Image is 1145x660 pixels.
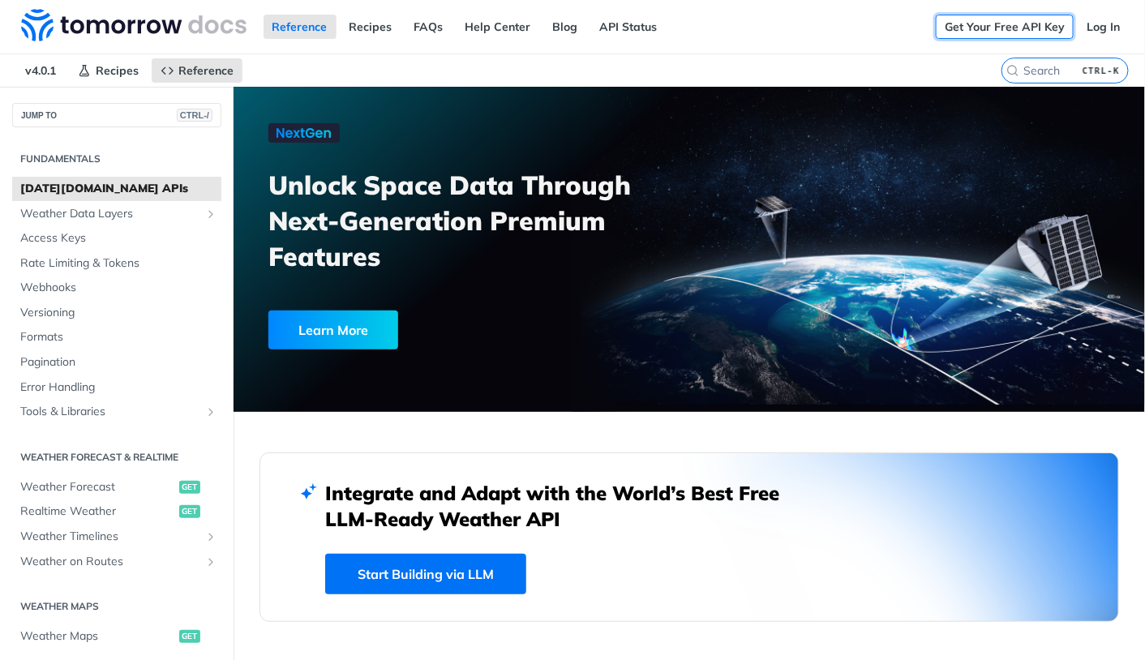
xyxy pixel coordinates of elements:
[20,354,217,371] span: Pagination
[20,305,217,321] span: Versioning
[325,480,804,532] h2: Integrate and Adapt with the World’s Best Free LLM-Ready Weather API
[12,350,221,375] a: Pagination
[20,379,217,396] span: Error Handling
[204,405,217,418] button: Show subpages for Tools & Libraries
[178,63,234,78] span: Reference
[204,555,217,568] button: Show subpages for Weather on Routes
[341,15,401,39] a: Recipes
[268,167,707,274] h3: Unlock Space Data Through Next-Generation Premium Features
[936,15,1074,39] a: Get Your Free API Key
[204,208,217,221] button: Show subpages for Weather Data Layers
[20,479,175,495] span: Weather Forecast
[20,404,200,420] span: Tools & Libraries
[179,505,200,518] span: get
[21,9,247,41] img: Tomorrow.io Weather API Docs
[20,255,217,272] span: Rate Limiting & Tokens
[177,109,212,122] span: CTRL-/
[268,311,398,349] div: Learn More
[1006,64,1019,77] svg: Search
[20,280,217,296] span: Webhooks
[264,15,337,39] a: Reference
[12,202,221,226] a: Weather Data LayersShow subpages for Weather Data Layers
[12,525,221,549] a: Weather TimelinesShow subpages for Weather Timelines
[20,529,200,545] span: Weather Timelines
[204,530,217,543] button: Show subpages for Weather Timelines
[179,481,200,494] span: get
[12,276,221,300] a: Webhooks
[20,554,200,570] span: Weather on Routes
[69,58,148,83] a: Recipes
[12,226,221,251] a: Access Keys
[12,550,221,574] a: Weather on RoutesShow subpages for Weather on Routes
[544,15,587,39] a: Blog
[1078,15,1129,39] a: Log In
[12,251,221,276] a: Rate Limiting & Tokens
[268,123,340,143] img: NextGen
[12,450,221,465] h2: Weather Forecast & realtime
[12,599,221,614] h2: Weather Maps
[405,15,452,39] a: FAQs
[16,58,65,83] span: v4.0.1
[12,152,221,166] h2: Fundamentals
[20,181,217,197] span: [DATE][DOMAIN_NAME] APIs
[20,504,175,520] span: Realtime Weather
[268,311,619,349] a: Learn More
[12,325,221,349] a: Formats
[20,628,175,645] span: Weather Maps
[457,15,540,39] a: Help Center
[96,63,139,78] span: Recipes
[20,230,217,246] span: Access Keys
[20,329,217,345] span: Formats
[20,206,200,222] span: Weather Data Layers
[12,301,221,325] a: Versioning
[179,630,200,643] span: get
[1079,62,1124,79] kbd: CTRL-K
[12,400,221,424] a: Tools & LibrariesShow subpages for Tools & Libraries
[12,475,221,499] a: Weather Forecastget
[12,375,221,400] a: Error Handling
[12,177,221,201] a: [DATE][DOMAIN_NAME] APIs
[152,58,242,83] a: Reference
[325,554,526,594] a: Start Building via LLM
[591,15,667,39] a: API Status
[12,499,221,524] a: Realtime Weatherget
[12,103,221,127] button: JUMP TOCTRL-/
[12,624,221,649] a: Weather Mapsget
